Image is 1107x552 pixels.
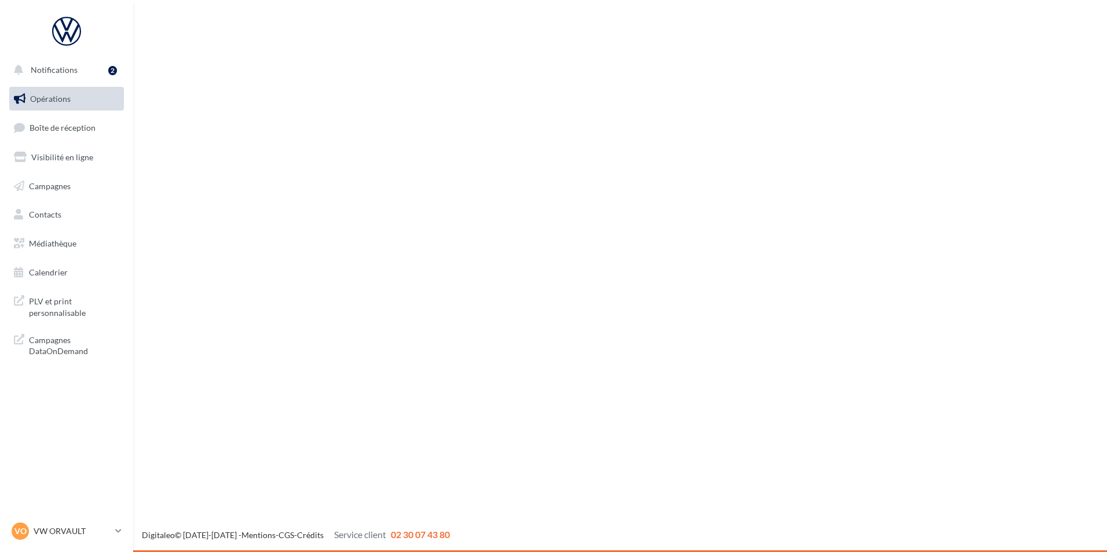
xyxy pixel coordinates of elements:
button: Notifications 2 [7,58,122,82]
a: Digitaleo [142,530,175,540]
span: 02 30 07 43 80 [391,529,450,540]
span: Opérations [30,94,71,104]
p: VW ORVAULT [34,525,111,537]
span: © [DATE]-[DATE] - - - [142,530,450,540]
a: CGS [278,530,294,540]
span: Campagnes DataOnDemand [29,332,119,357]
span: Médiathèque [29,238,76,248]
span: Calendrier [29,267,68,277]
a: Crédits [297,530,324,540]
a: Boîte de réception [7,115,126,140]
span: VO [14,525,27,537]
span: Boîte de réception [30,123,96,133]
span: Campagnes [29,181,71,190]
a: Campagnes [7,174,126,198]
a: Calendrier [7,260,126,285]
span: Service client [334,529,386,540]
a: Visibilité en ligne [7,145,126,170]
a: VO VW ORVAULT [9,520,124,542]
a: Campagnes DataOnDemand [7,327,126,362]
a: Mentions [241,530,276,540]
span: PLV et print personnalisable [29,293,119,318]
a: PLV et print personnalisable [7,289,126,323]
a: Opérations [7,87,126,111]
span: Contacts [29,209,61,219]
a: Médiathèque [7,231,126,256]
a: Contacts [7,203,126,227]
span: Visibilité en ligne [31,152,93,162]
div: 2 [108,66,117,75]
span: Notifications [31,65,78,75]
